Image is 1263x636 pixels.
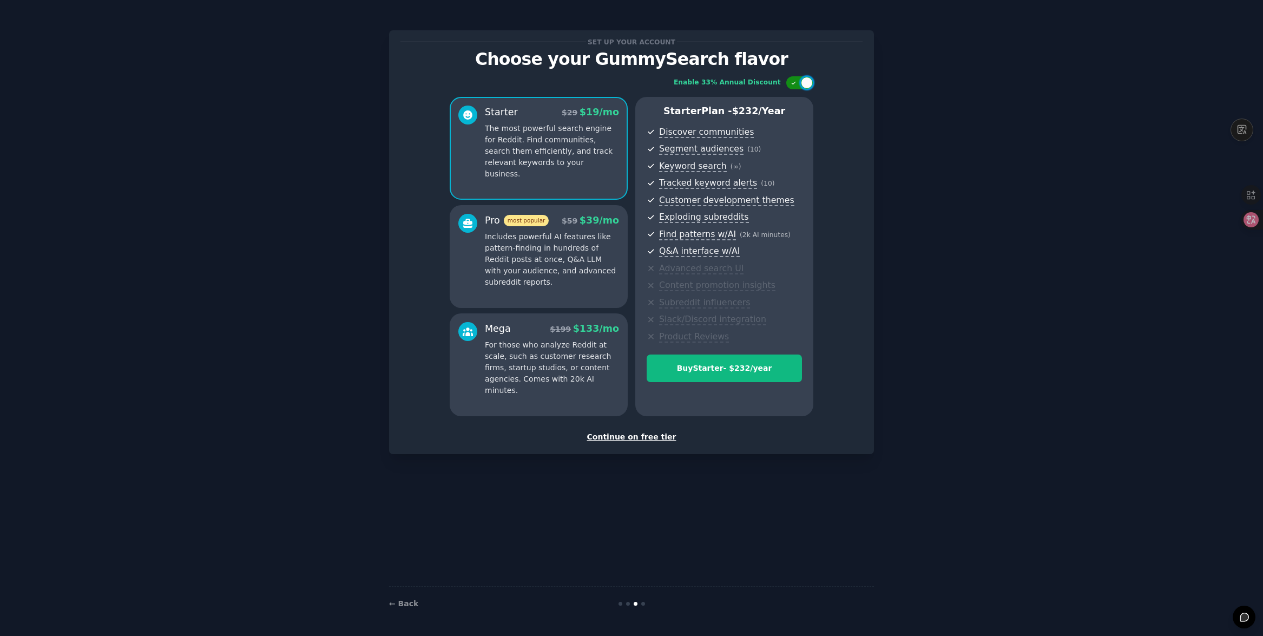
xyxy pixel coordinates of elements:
span: Customer development themes [659,195,794,206]
div: Starter [485,106,518,119]
div: Pro [485,214,549,227]
span: Exploding subreddits [659,212,748,223]
span: Subreddit influencers [659,297,750,309]
span: Q&A interface w/AI [659,246,740,257]
span: Set up your account [586,36,677,48]
span: ( ∞ ) [731,163,741,171]
span: ( 10 ) [747,146,761,153]
span: $ 133 /mo [573,323,619,334]
span: $ 39 /mo [580,215,619,226]
span: ( 2k AI minutes ) [740,231,791,239]
span: $ 29 [562,108,577,117]
span: Advanced search UI [659,263,744,274]
div: Buy Starter - $ 232 /year [647,363,801,374]
span: most popular [504,215,549,226]
span: Find patterns w/AI [659,229,736,240]
span: Discover communities [659,127,754,138]
a: ← Back [389,599,418,608]
button: BuyStarter- $232/year [647,355,802,382]
p: Includes powerful AI features like pattern-finding in hundreds of Reddit posts at once, Q&A LLM w... [485,231,619,288]
span: ( 10 ) [761,180,774,187]
span: Product Reviews [659,331,729,343]
span: $ 59 [562,217,577,225]
span: Slack/Discord integration [659,314,766,325]
span: $ 19 /mo [580,107,619,117]
div: Continue on free tier [400,431,863,443]
span: $ 232 /year [732,106,785,116]
p: For those who analyze Reddit at scale, such as customer research firms, startup studios, or conte... [485,339,619,396]
span: Segment audiences [659,143,744,155]
div: Enable 33% Annual Discount [674,78,781,88]
p: Starter Plan - [647,104,802,118]
div: Mega [485,322,511,336]
span: $ 199 [550,325,571,333]
p: Choose your GummySearch flavor [400,50,863,69]
p: The most powerful search engine for Reddit. Find communities, search them efficiently, and track ... [485,123,619,180]
span: Tracked keyword alerts [659,178,757,189]
span: Content promotion insights [659,280,775,291]
span: Keyword search [659,161,727,172]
